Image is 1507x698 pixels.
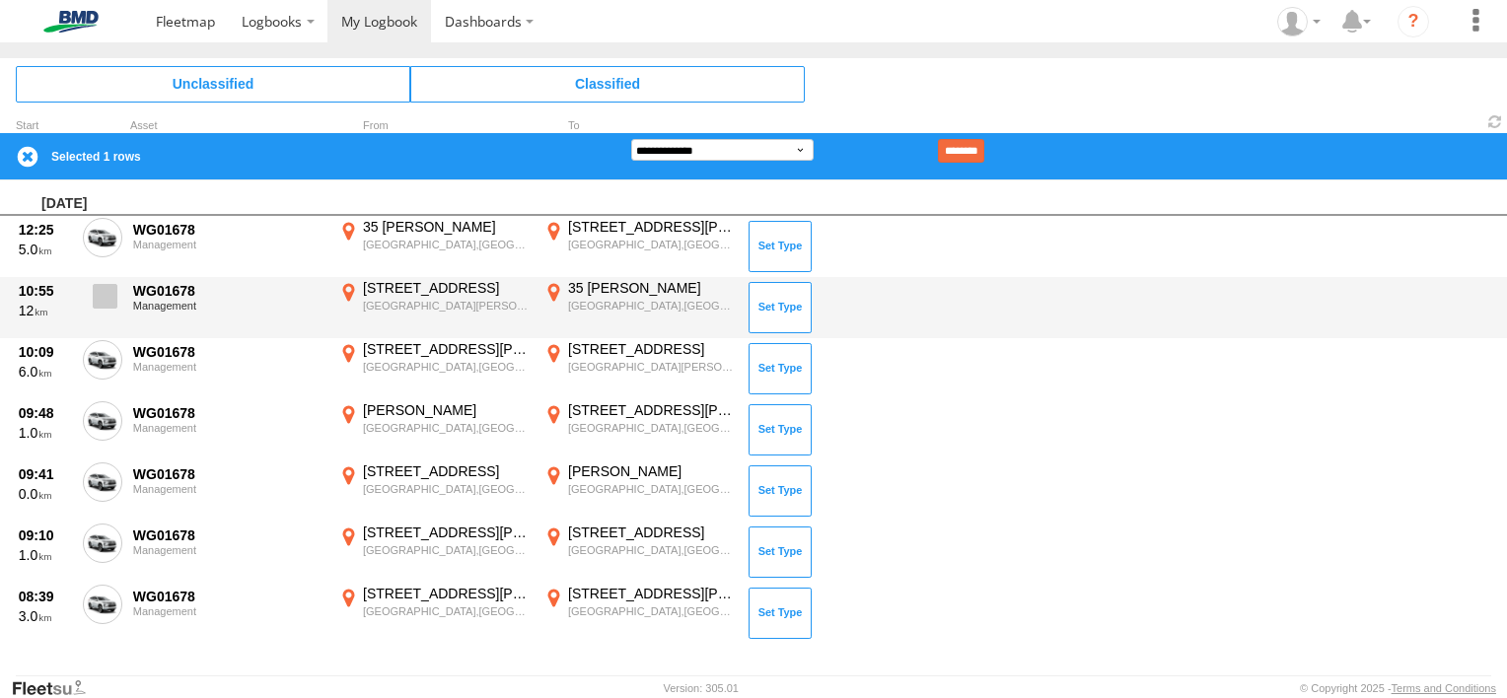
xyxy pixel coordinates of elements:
label: Click to View Event Location [335,340,533,397]
div: Management [133,422,324,434]
i: ? [1398,6,1429,37]
div: Management [133,605,324,617]
div: [GEOGRAPHIC_DATA][PERSON_NAME][GEOGRAPHIC_DATA] [568,360,735,374]
div: [STREET_ADDRESS][PERSON_NAME] [568,401,735,419]
label: Click to View Event Location [540,462,738,520]
div: [GEOGRAPHIC_DATA][PERSON_NAME][GEOGRAPHIC_DATA] [363,299,530,313]
div: Management [133,300,324,312]
div: [GEOGRAPHIC_DATA],[GEOGRAPHIC_DATA] [568,482,735,496]
div: Stuart Hodgman [1270,7,1328,36]
div: 09:41 [19,465,72,483]
a: Terms and Conditions [1392,682,1496,694]
div: 09:10 [19,526,72,544]
div: [GEOGRAPHIC_DATA],[GEOGRAPHIC_DATA] [363,238,530,251]
label: Click to View Event Location [540,279,738,336]
button: Click to Set [749,282,812,333]
label: Click to View Event Location [335,401,533,458]
div: [STREET_ADDRESS] [568,340,735,358]
div: [GEOGRAPHIC_DATA],[GEOGRAPHIC_DATA] [568,299,735,313]
button: Click to Set [749,221,812,272]
div: [GEOGRAPHIC_DATA],[GEOGRAPHIC_DATA] [363,482,530,496]
label: Click to View Event Location [540,218,738,275]
div: [GEOGRAPHIC_DATA],[GEOGRAPHIC_DATA] [363,543,530,557]
div: [STREET_ADDRESS] [363,462,530,480]
div: [GEOGRAPHIC_DATA],[GEOGRAPHIC_DATA] [568,421,735,435]
label: Click to View Event Location [540,523,738,581]
label: Click to View Event Location [335,218,533,275]
label: Click to View Event Location [540,340,738,397]
label: Click to View Event Location [335,279,533,336]
div: Management [133,239,324,250]
div: [PERSON_NAME] [363,401,530,419]
div: WG01678 [133,526,324,544]
div: [STREET_ADDRESS][PERSON_NAME] [363,340,530,358]
div: 0.0 [19,485,72,503]
div: From [335,121,533,131]
div: To [540,121,738,131]
div: [GEOGRAPHIC_DATA],[GEOGRAPHIC_DATA] [568,604,735,618]
div: [GEOGRAPHIC_DATA],[GEOGRAPHIC_DATA] [363,360,530,374]
div: [STREET_ADDRESS] [363,279,530,297]
div: © Copyright 2025 - [1300,682,1496,694]
button: Click to Set [749,343,812,394]
div: 35 [PERSON_NAME] [363,218,530,236]
div: Click to Sort [16,121,75,131]
div: [GEOGRAPHIC_DATA],[GEOGRAPHIC_DATA] [363,604,530,618]
div: [GEOGRAPHIC_DATA],[GEOGRAPHIC_DATA] [568,543,735,557]
span: Click to view Classified Trips [410,66,805,102]
div: WG01678 [133,465,324,483]
div: 09:48 [19,404,72,422]
label: Click to View Event Location [335,523,533,581]
div: [STREET_ADDRESS][PERSON_NAME] [568,585,735,602]
a: Visit our Website [11,678,102,698]
label: Click to View Event Location [335,462,533,520]
div: [STREET_ADDRESS][PERSON_NAME] [568,218,735,236]
label: Clear Selection [16,145,39,169]
div: 5.0 [19,241,72,258]
label: Click to View Event Location [335,585,533,642]
div: [STREET_ADDRESS][PERSON_NAME] [363,523,530,541]
div: WG01678 [133,282,324,300]
div: [PERSON_NAME] [568,462,735,480]
button: Click to Set [749,588,812,639]
div: WG01678 [133,221,324,239]
div: [GEOGRAPHIC_DATA],[GEOGRAPHIC_DATA] [363,421,530,435]
div: 12:25 [19,221,72,239]
div: 10:55 [19,282,72,300]
div: WG01678 [133,343,324,361]
div: Management [133,544,324,556]
div: WG01678 [133,404,324,422]
span: Click to view Unclassified Trips [16,66,410,102]
div: 1.0 [19,546,72,564]
div: Management [133,361,324,373]
div: 3.0 [19,607,72,625]
div: 10:09 [19,343,72,361]
button: Click to Set [749,526,812,578]
div: 35 [PERSON_NAME] [568,279,735,297]
div: 1.0 [19,424,72,442]
div: Asset [130,121,327,131]
button: Click to Set [749,404,812,455]
div: Management [133,483,324,495]
div: [STREET_ADDRESS][PERSON_NAME] [363,585,530,602]
div: 12 [19,302,72,319]
div: 08:39 [19,588,72,605]
div: [STREET_ADDRESS] [568,523,735,541]
img: bmd-logo.svg [20,11,122,33]
label: Click to View Event Location [540,401,738,458]
div: 6.0 [19,363,72,381]
button: Click to Set [749,465,812,517]
label: Click to View Event Location [540,585,738,642]
div: Version: 305.01 [664,682,739,694]
div: [GEOGRAPHIC_DATA],[GEOGRAPHIC_DATA] [568,238,735,251]
span: Refresh [1483,112,1507,131]
div: WG01678 [133,588,324,605]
